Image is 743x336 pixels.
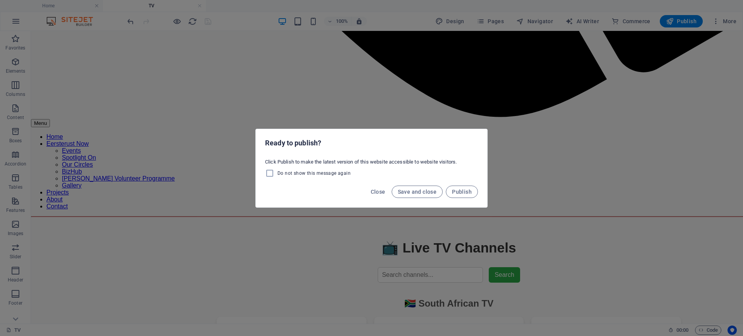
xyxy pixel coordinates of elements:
[368,186,389,198] button: Close
[371,189,385,195] span: Close
[446,186,478,198] button: Publish
[452,189,472,195] span: Publish
[392,186,443,198] button: Save and close
[256,155,487,181] div: Click Publish to make the latest version of this website accessible to website visitors.
[398,189,437,195] span: Save and close
[277,170,351,176] span: Do not show this message again
[265,138,478,148] h2: Ready to publish?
